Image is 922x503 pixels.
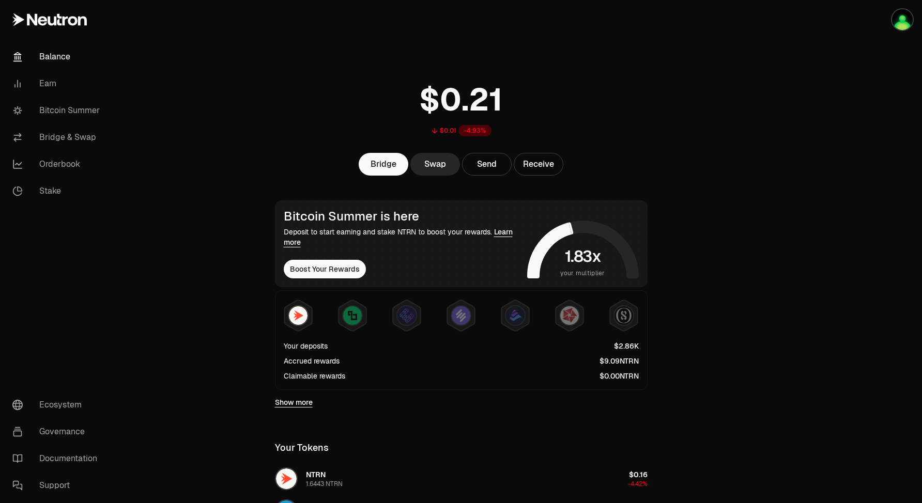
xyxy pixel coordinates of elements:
[284,356,340,366] div: Accrued rewards
[462,153,512,176] button: Send
[284,341,328,351] div: Your deposits
[289,306,308,325] img: NTRN
[275,397,313,407] a: Show more
[359,153,408,176] a: Bridge
[276,468,297,489] img: NTRN Logo
[284,371,345,381] div: Claimable rewards
[269,463,654,494] button: NTRN LogoNTRN1.6443 NTRN$0.16-4.42%
[4,124,112,151] a: Bridge & Swap
[892,9,913,30] img: Llewyn Terra
[4,418,112,445] a: Governance
[4,97,112,124] a: Bitcoin Summer
[397,306,416,325] img: EtherFi Points
[514,153,563,176] button: Receive
[629,470,648,479] span: $0.16
[4,178,112,205] a: Stake
[452,306,470,325] img: Solv Points
[284,227,523,247] div: Deposit to start earning and stake NTRN to boost your rewards.
[458,125,491,136] div: -4.93%
[628,480,648,488] span: -4.42%
[410,153,460,176] a: Swap
[560,268,605,278] span: your multiplier
[284,209,523,224] div: Bitcoin Summer is here
[4,43,112,70] a: Balance
[560,306,579,325] img: Mars Fragments
[440,127,456,135] div: $0.01
[614,306,633,325] img: Structured Points
[506,306,525,325] img: Bedrock Diamonds
[4,70,112,97] a: Earn
[306,480,343,488] div: 1.6443 NTRN
[284,260,366,278] button: Boost Your Rewards
[4,472,112,499] a: Support
[4,445,112,472] a: Documentation
[4,391,112,418] a: Ecosystem
[4,151,112,178] a: Orderbook
[275,441,329,455] div: Your Tokens
[306,470,326,479] span: NTRN
[343,306,362,325] img: Lombard Lux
